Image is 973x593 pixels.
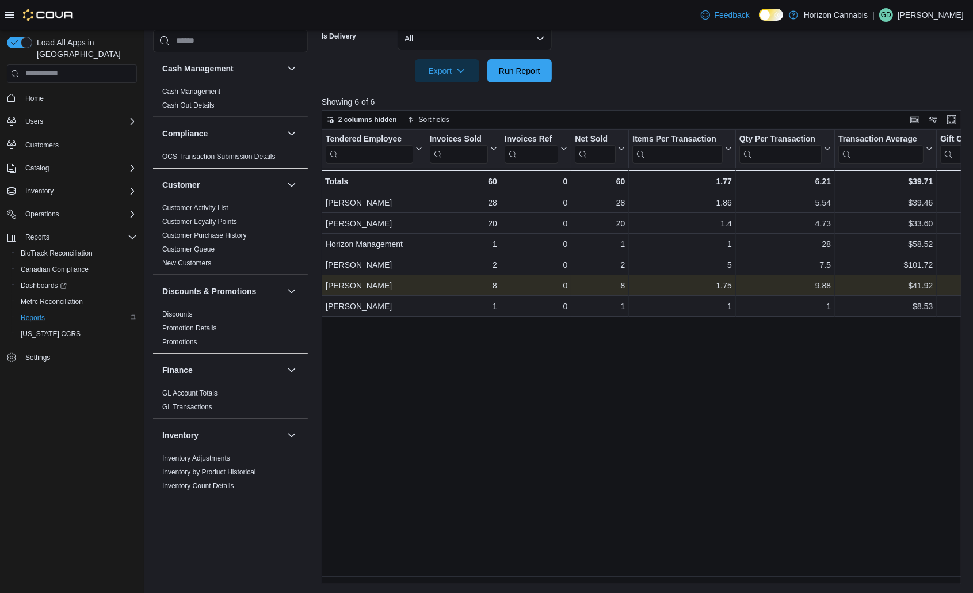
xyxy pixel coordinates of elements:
a: New Customers [162,259,211,267]
div: 8 [429,279,497,292]
div: [PERSON_NAME] [326,216,422,230]
button: Users [2,113,142,130]
div: 1 [575,299,625,313]
button: Inventory [285,428,299,442]
a: Inventory On Hand by Package [162,495,258,503]
h3: Customer [162,178,200,190]
div: Invoices Sold [429,134,487,163]
div: 60 [429,174,497,188]
div: 28 [429,196,497,210]
div: Tendered Employee [326,134,413,163]
div: $39.46 [838,196,933,210]
p: | [872,8,875,22]
span: [US_STATE] CCRS [21,329,81,339]
button: Discounts & Promotions [162,285,283,296]
button: Catalog [21,161,54,175]
button: Invoices Sold [429,134,497,163]
div: Items Per Transaction [632,134,723,145]
div: 60 [575,174,625,188]
button: Customers [2,136,142,153]
span: Catalog [21,161,137,175]
button: Transaction Average [838,134,933,163]
a: Dashboards [12,278,142,294]
span: Reports [16,311,137,325]
span: Canadian Compliance [21,265,89,274]
span: GD [881,8,891,22]
span: Customer Purchase History [162,230,247,240]
div: 8 [575,279,625,292]
div: [PERSON_NAME] [326,299,422,313]
input: Dark Mode [759,9,783,21]
div: $101.72 [838,258,933,272]
div: $8.53 [838,299,933,313]
a: Cash Management [162,87,220,95]
span: Load All Apps in [GEOGRAPHIC_DATA] [32,37,137,60]
button: All [398,27,552,50]
a: Inventory Count Details [162,481,234,489]
div: Compliance [153,149,308,168]
a: Promotions [162,337,197,345]
div: 2 [429,258,497,272]
span: Home [21,91,137,105]
span: Metrc Reconciliation [21,297,83,306]
div: 0 [505,237,567,251]
a: Promotion Details [162,324,217,332]
span: GL Transactions [162,402,212,411]
span: Catalog [25,164,49,173]
div: 1.77 [632,174,732,188]
div: Invoices Sold [429,134,487,145]
button: [US_STATE] CCRS [12,326,142,342]
h3: Finance [162,364,193,375]
div: Totals [325,174,422,188]
span: Customer Loyalty Points [162,216,237,226]
div: Gigi Dodds [879,8,893,22]
div: Tendered Employee [326,134,413,145]
div: 28 [575,196,625,210]
div: $58.52 [838,237,933,251]
span: Washington CCRS [16,327,137,341]
span: GL Account Totals [162,388,218,397]
div: 20 [575,216,625,230]
span: Inventory Adjustments [162,453,230,462]
label: Is Delivery [322,32,356,41]
button: Discounts & Promotions [285,284,299,298]
div: 28 [739,237,831,251]
div: 1 [575,237,625,251]
span: Inventory by Product Historical [162,467,256,476]
button: Cash Management [162,62,283,74]
button: Inventory [21,184,58,198]
h3: Compliance [162,127,208,139]
button: Qty Per Transaction [739,134,831,163]
button: Catalog [2,160,142,176]
span: Canadian Compliance [16,263,137,276]
button: Customer [162,178,283,190]
span: New Customers [162,258,211,267]
a: Customer Activity List [162,203,228,211]
button: Sort fields [403,113,454,127]
div: 0 [505,174,567,188]
div: 1.75 [632,279,732,292]
div: Discounts & Promotions [153,307,308,353]
span: OCS Transaction Submission Details [162,151,276,161]
span: Inventory On Hand by Package [162,495,258,504]
div: 1 [632,237,732,251]
span: Dashboards [21,281,67,290]
span: Operations [21,207,137,221]
a: [US_STATE] CCRS [16,327,85,341]
a: BioTrack Reconciliation [16,246,97,260]
button: Finance [162,364,283,375]
button: Items Per Transaction [632,134,732,163]
div: 20 [429,216,497,230]
span: Export [422,59,472,82]
a: Discounts [162,310,193,318]
button: Invoices Ref [505,134,567,163]
div: [PERSON_NAME] [326,196,422,210]
nav: Complex example [7,85,137,396]
span: Feedback [715,9,750,21]
span: Inventory [25,187,54,196]
button: Customer [285,177,299,191]
div: 0 [505,279,567,292]
div: Items Per Transaction [632,134,723,163]
button: Settings [2,349,142,366]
